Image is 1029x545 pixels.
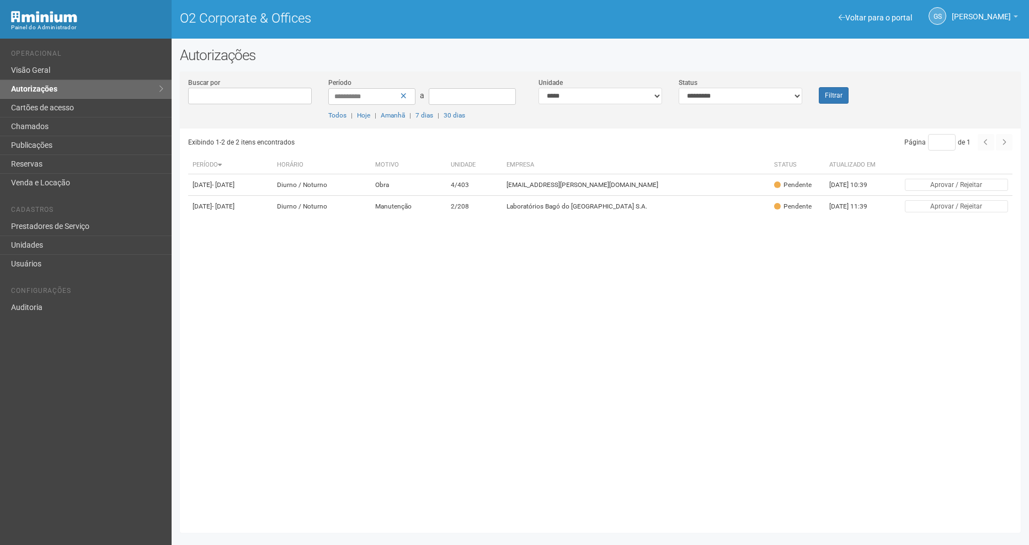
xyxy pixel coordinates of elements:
[502,196,770,217] td: Laboratórios Bagó do [GEOGRAPHIC_DATA] S.A.
[11,206,163,217] li: Cadastros
[273,156,371,174] th: Horário
[446,174,503,196] td: 4/403
[212,181,234,189] span: - [DATE]
[188,134,597,151] div: Exibindo 1-2 de 2 itens encontrados
[819,87,849,104] button: Filtrar
[188,174,273,196] td: [DATE]
[415,111,433,119] a: 7 dias
[328,111,346,119] a: Todos
[188,156,273,174] th: Período
[273,174,371,196] td: Diurno / Noturno
[825,156,886,174] th: Atualizado em
[446,196,503,217] td: 2/208
[212,202,234,210] span: - [DATE]
[381,111,405,119] a: Amanhã
[905,200,1008,212] button: Aprovar / Rejeitar
[180,47,1021,63] h2: Autorizações
[446,156,503,174] th: Unidade
[502,174,770,196] td: [EMAIL_ADDRESS][PERSON_NAME][DOMAIN_NAME]
[904,138,971,146] span: Página de 1
[11,23,163,33] div: Painel do Administrador
[371,174,446,196] td: Obra
[774,180,812,190] div: Pendente
[11,11,77,23] img: Minium
[438,111,439,119] span: |
[273,196,371,217] td: Diurno / Noturno
[375,111,376,119] span: |
[502,156,770,174] th: Empresa
[351,111,353,119] span: |
[774,202,812,211] div: Pendente
[839,13,912,22] a: Voltar para o portal
[825,196,886,217] td: [DATE] 11:39
[952,14,1018,23] a: [PERSON_NAME]
[679,78,697,88] label: Status
[371,156,446,174] th: Motivo
[11,287,163,298] li: Configurações
[770,156,825,174] th: Status
[11,50,163,61] li: Operacional
[328,78,351,88] label: Período
[180,11,592,25] h1: O2 Corporate & Offices
[952,2,1011,21] span: Gabriela Souza
[357,111,370,119] a: Hoje
[825,174,886,196] td: [DATE] 10:39
[929,7,946,25] a: GS
[539,78,563,88] label: Unidade
[409,111,411,119] span: |
[420,91,424,100] span: a
[444,111,465,119] a: 30 dias
[188,78,220,88] label: Buscar por
[905,179,1008,191] button: Aprovar / Rejeitar
[188,196,273,217] td: [DATE]
[371,196,446,217] td: Manutenção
